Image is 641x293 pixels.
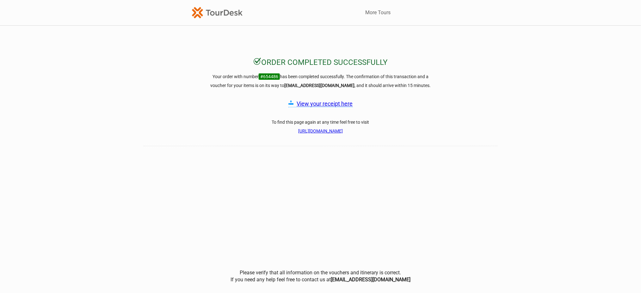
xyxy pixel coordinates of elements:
[192,7,243,18] img: TourDesk-logo-td-orange-v1.png
[207,72,435,90] h3: Your order with number has been completed successfully. The confirmation of this transaction and ...
[298,128,343,134] a: [URL][DOMAIN_NAME]
[207,118,435,135] h3: To find this page again at any time feel free to visit
[297,100,353,107] a: View your receipt here
[284,83,354,88] strong: [EMAIL_ADDRESS][DOMAIN_NAME]
[144,147,498,258] iframe: How was your booking experience? Give us feedback.
[366,9,391,16] a: More Tours
[144,269,498,284] center: Please verify that all information on the vouchers and itinerary is correct. If you need any help...
[331,277,410,283] b: [EMAIL_ADDRESS][DOMAIN_NAME]
[259,73,280,80] span: #654486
